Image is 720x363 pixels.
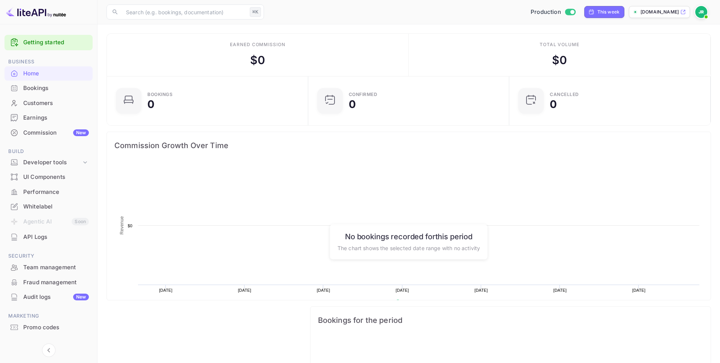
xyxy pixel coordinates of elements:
[531,8,561,16] span: Production
[23,38,89,47] a: Getting started
[4,35,93,50] div: Getting started
[553,288,567,292] text: [DATE]
[230,41,285,48] div: Earned commission
[540,41,580,48] div: Total volume
[4,81,93,95] a: Bookings
[23,202,89,211] div: Whitelabel
[23,99,89,108] div: Customers
[4,170,93,184] a: UI Components
[4,66,93,80] a: Home
[23,323,89,332] div: Promo codes
[4,320,93,334] a: Promo codes
[4,96,93,111] div: Customers
[349,92,378,97] div: Confirmed
[4,260,93,274] a: Team management
[552,52,567,69] div: $ 0
[632,288,646,292] text: [DATE]
[250,7,261,17] div: ⌘K
[114,139,703,151] span: Commission Growth Over Time
[4,185,93,199] a: Performance
[23,263,89,272] div: Team management
[23,129,89,137] div: Commission
[23,84,89,93] div: Bookings
[4,290,93,304] a: Audit logsNew
[4,312,93,320] span: Marketing
[23,158,81,167] div: Developer tools
[147,99,154,109] div: 0
[4,156,93,169] div: Developer tools
[4,81,93,96] div: Bookings
[403,300,422,305] text: Revenue
[42,343,55,357] button: Collapse navigation
[250,52,265,69] div: $ 0
[4,126,93,139] a: CommissionNew
[4,111,93,124] a: Earnings
[550,92,579,97] div: CANCELLED
[23,114,89,122] div: Earnings
[4,58,93,66] span: Business
[4,66,93,81] div: Home
[6,6,66,18] img: LiteAPI logo
[23,293,89,301] div: Audit logs
[317,288,330,292] text: [DATE]
[550,99,557,109] div: 0
[23,69,89,78] div: Home
[121,4,247,19] input: Search (e.g. bookings, documentation)
[337,232,480,241] h6: No bookings recorded for this period
[73,129,89,136] div: New
[4,230,93,244] a: API Logs
[119,216,124,234] text: Revenue
[4,199,93,214] div: Whitelabel
[4,275,93,290] div: Fraud management
[127,223,132,228] text: $0
[474,288,488,292] text: [DATE]
[318,314,703,326] span: Bookings for the period
[4,147,93,156] span: Build
[73,294,89,300] div: New
[396,288,409,292] text: [DATE]
[23,173,89,181] div: UI Components
[238,288,251,292] text: [DATE]
[159,288,172,292] text: [DATE]
[23,188,89,196] div: Performance
[4,260,93,275] div: Team management
[4,320,93,335] div: Promo codes
[4,252,93,260] span: Security
[528,8,578,16] div: Switch to Sandbox mode
[4,111,93,125] div: Earnings
[4,275,93,289] a: Fraud management
[23,233,89,241] div: API Logs
[147,92,172,97] div: Bookings
[4,126,93,140] div: CommissionNew
[4,199,93,213] a: Whitelabel
[4,96,93,110] a: Customers
[349,99,356,109] div: 0
[23,278,89,287] div: Fraud management
[337,244,480,252] p: The chart shows the selected date range with no activity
